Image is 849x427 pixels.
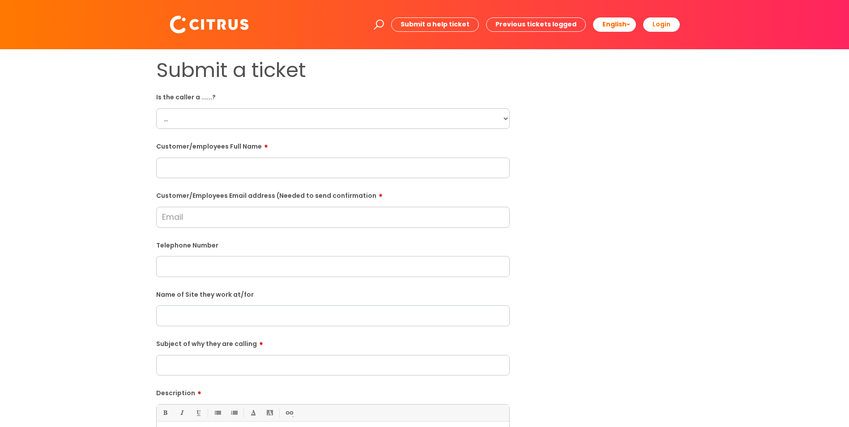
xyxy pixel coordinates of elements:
label: Subject of why they are calling [156,337,510,348]
a: Underline(Ctrl-U) [192,407,204,418]
a: Bold (Ctrl-B) [159,407,171,418]
label: Name of Site they work at/for [156,289,510,299]
a: 1. Ordered List (Ctrl-Shift-8) [228,407,239,418]
a: Login [643,17,680,31]
input: Email [156,207,510,227]
label: Customer/employees Full Name [156,140,510,150]
label: Description [156,386,510,397]
a: • Unordered List (Ctrl-Shift-7) [212,407,223,418]
a: Previous tickets logged [486,17,586,31]
a: Back Color [264,407,275,418]
a: Italic (Ctrl-I) [176,407,187,418]
label: Telephone Number [156,240,510,249]
a: Link [283,407,294,418]
span: English [602,20,627,29]
h1: Submit a ticket [156,58,510,82]
a: Font Color [247,407,259,418]
a: Submit a help ticket [391,17,479,31]
b: Login [653,20,670,29]
label: Is the caller a ......? [156,92,510,101]
label: Customer/Employees Email address (Needed to send confirmation [156,189,510,200]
